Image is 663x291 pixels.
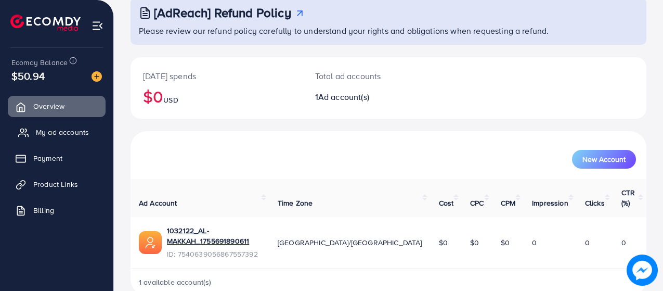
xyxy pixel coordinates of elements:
span: Time Zone [278,198,313,208]
a: My ad accounts [8,122,106,143]
h3: [AdReach] Refund Policy [154,5,291,20]
a: Overview [8,96,106,117]
img: ic-ads-acc.e4c84228.svg [139,231,162,254]
span: Impression [532,198,568,208]
a: 1032122_AL-MAKKAH_1755691890611 [167,225,261,247]
span: Cost [439,198,454,208]
span: Payment [33,153,62,163]
span: Billing [33,205,54,216]
span: 1 available account(s) [139,277,212,287]
span: Product Links [33,179,78,189]
span: [GEOGRAPHIC_DATA]/[GEOGRAPHIC_DATA] [278,237,422,248]
img: logo [10,15,81,31]
span: 0 [532,237,537,248]
span: Clicks [585,198,605,208]
span: 0 [621,237,626,248]
span: Ad Account [139,198,177,208]
img: image [627,255,658,286]
button: New Account [572,150,636,169]
span: CPM [501,198,515,208]
a: Payment [8,148,106,169]
span: $0 [439,237,448,248]
img: menu [92,20,103,32]
span: CPC [470,198,484,208]
span: Ad account(s) [318,91,369,103]
span: New Account [582,156,626,163]
p: Please review our refund policy carefully to understand your rights and obligations when requesti... [139,24,640,37]
span: USD [163,95,178,105]
span: $50.94 [11,68,45,83]
p: [DATE] spends [143,70,290,82]
a: Billing [8,200,106,221]
span: 0 [585,237,590,248]
span: Ecomdy Balance [11,57,68,68]
img: image [92,71,102,82]
a: Product Links [8,174,106,195]
span: ID: 7540639056867557392 [167,249,261,259]
span: CTR (%) [621,187,635,208]
h2: $0 [143,86,290,106]
span: $0 [470,237,479,248]
p: Total ad accounts [315,70,419,82]
h2: 1 [315,92,419,102]
span: My ad accounts [36,127,89,137]
span: Overview [33,101,64,111]
span: $0 [501,237,510,248]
